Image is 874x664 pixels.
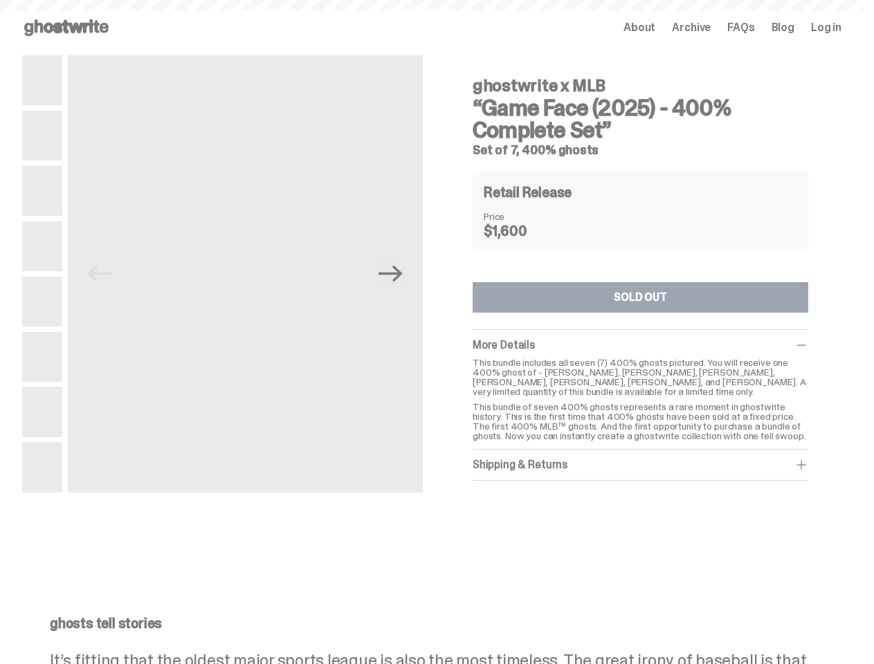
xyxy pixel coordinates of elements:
a: Archive [672,22,711,33]
a: Log in [811,22,841,33]
a: About [623,22,655,33]
div: SOLD OUT [614,292,667,303]
span: More Details [473,338,535,352]
p: This bundle of seven 400% ghosts represents a rare moment in ghostwrite history. This is the firs... [473,402,808,441]
h5: Set of 7, 400% ghosts [473,144,808,156]
a: FAQs [727,22,754,33]
dd: $1,600 [484,224,553,238]
dt: Price [484,212,553,221]
h4: ghostwrite x MLB [473,77,808,94]
button: Next [376,259,406,289]
a: Blog [772,22,794,33]
p: This bundle includes all seven (7) 400% ghosts pictured. You will receive one 400% ghost of - [PE... [473,358,808,396]
h3: “Game Face (2025) - 400% Complete Set” [473,97,808,141]
div: Shipping & Returns [473,458,808,472]
p: ghosts tell stories [50,616,814,630]
button: SOLD OUT [473,282,808,313]
h4: Retail Release [484,185,572,199]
